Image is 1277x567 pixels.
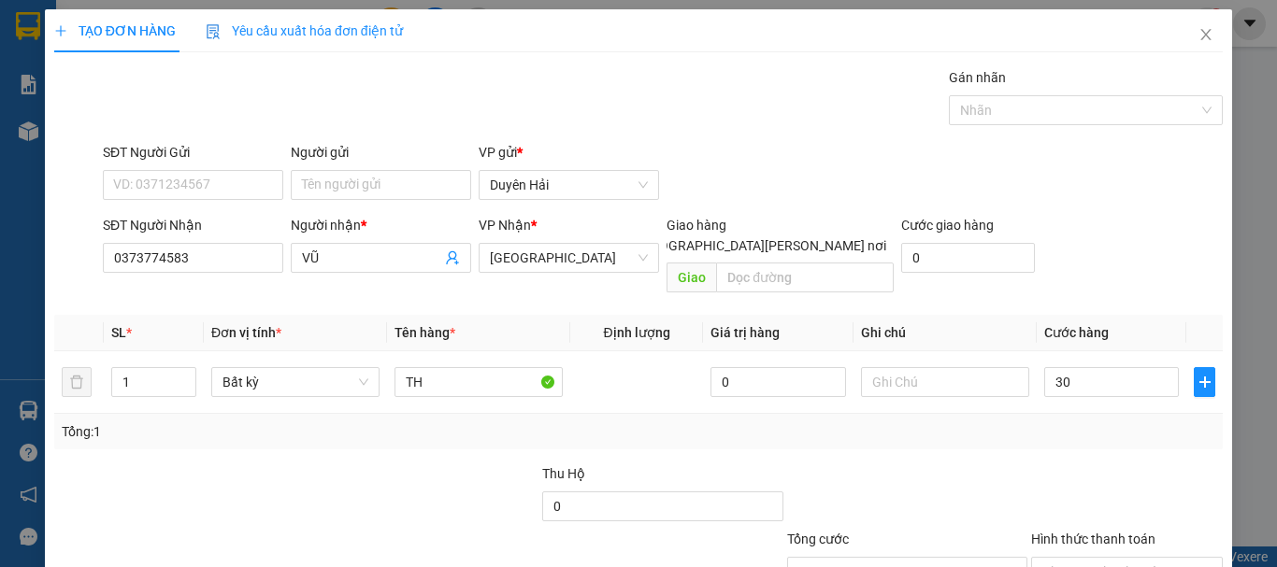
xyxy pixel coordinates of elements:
[716,262,894,292] input: Dọc đường
[1180,9,1232,62] button: Close
[710,367,845,397] input: 0
[62,421,495,442] div: Tổng: 1
[103,142,283,163] div: SĐT Người Gửi
[901,218,994,233] label: Cước giao hàng
[291,215,471,235] div: Người nhận
[206,23,403,38] span: Yêu cầu xuất hóa đơn điện tử
[395,367,563,397] input: VD: Bàn, Ghế
[1195,375,1214,390] span: plus
[861,367,1029,397] input: Ghi Chú
[1198,27,1213,42] span: close
[395,325,455,340] span: Tên hàng
[901,243,1035,273] input: Cước giao hàng
[667,218,726,233] span: Giao hàng
[111,325,126,340] span: SL
[1194,367,1215,397] button: plus
[490,171,648,199] span: Duyên Hải
[490,244,648,272] span: Sài Gòn
[1031,532,1155,546] label: Hình thức thanh toán
[222,368,368,396] span: Bất kỳ
[479,218,531,233] span: VP Nhận
[542,466,585,481] span: Thu Hộ
[631,235,894,256] span: [GEOGRAPHIC_DATA][PERSON_NAME] nơi
[54,23,176,38] span: TẠO ĐƠN HÀNG
[54,24,67,37] span: plus
[1044,325,1109,340] span: Cước hàng
[667,262,716,292] span: Giao
[291,142,471,163] div: Người gửi
[62,367,92,397] button: delete
[211,325,281,340] span: Đơn vị tính
[206,24,221,39] img: icon
[103,215,283,235] div: SĐT Người Nhận
[479,142,659,163] div: VP gửi
[787,532,849,546] span: Tổng cước
[603,325,669,340] span: Định lượng
[710,325,780,340] span: Giá trị hàng
[445,250,460,265] span: user-add
[949,70,1006,85] label: Gán nhãn
[854,315,1037,351] th: Ghi chú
